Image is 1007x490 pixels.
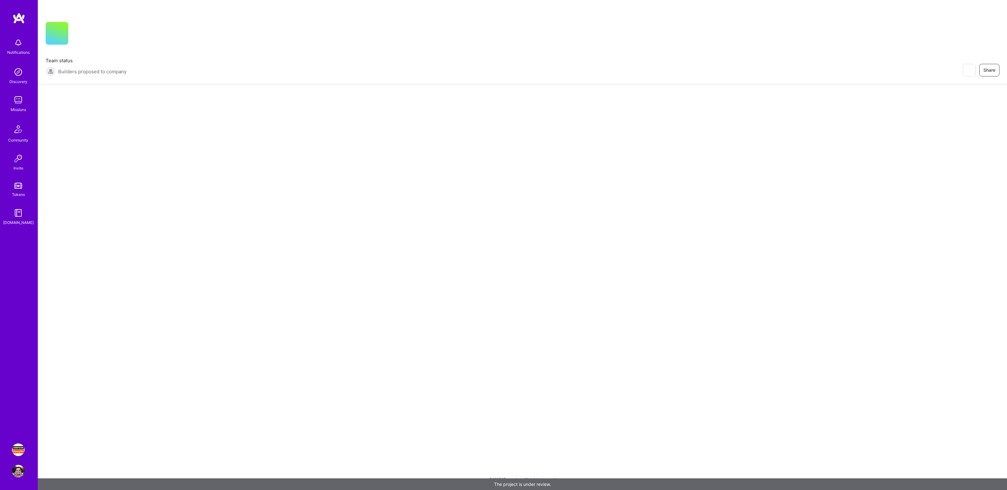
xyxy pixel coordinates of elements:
div: The project is under review. [38,478,1007,490]
i: icon EyeClosed [966,68,971,73]
img: tokens [14,183,22,189]
img: guide book [12,207,25,219]
img: Builders proposed to company [46,66,56,76]
span: Share [983,67,995,73]
i: icon CompanyGray [76,32,81,37]
img: Community [11,122,26,137]
img: User Avatar [12,465,25,477]
span: Builders proposed to company [58,68,127,75]
div: Missions [11,106,26,113]
button: Share [979,64,999,76]
div: Community [8,137,28,143]
img: bell [12,36,25,49]
img: discovery [12,66,25,78]
img: Invite [12,152,25,165]
div: Discovery [9,78,27,85]
a: User Avatar [10,465,26,477]
img: teamwork [12,94,25,106]
img: Simpson Strong-Tie: Product Manager [12,443,25,456]
img: logo [13,13,25,24]
div: [DOMAIN_NAME] [3,219,34,226]
div: Notifications [7,49,30,56]
span: Team status [46,57,127,64]
a: Simpson Strong-Tie: Product Manager [10,443,26,456]
div: Invite [14,165,23,171]
div: Tokens [12,191,25,198]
